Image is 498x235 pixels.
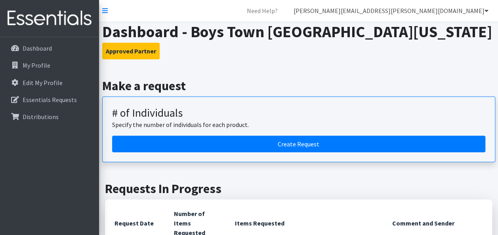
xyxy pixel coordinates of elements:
p: Edit My Profile [23,79,63,87]
h1: Dashboard - Boys Town [GEOGRAPHIC_DATA][US_STATE] [102,22,495,41]
p: Dashboard [23,44,52,52]
a: [PERSON_NAME][EMAIL_ADDRESS][PERSON_NAME][DOMAIN_NAME] [287,3,495,19]
p: Distributions [23,113,59,121]
a: My Profile [3,57,96,73]
h3: # of Individuals [112,106,485,120]
a: Create a request by number of individuals [112,136,485,152]
h2: Requests In Progress [105,181,492,196]
a: Essentials Requests [3,92,96,108]
a: Need Help? [240,3,284,19]
button: Approved Partner [102,43,160,59]
p: Essentials Requests [23,96,77,104]
h2: Make a request [102,78,495,93]
a: Dashboard [3,40,96,56]
p: Specify the number of individuals for each product. [112,120,485,129]
a: Edit My Profile [3,75,96,91]
img: HumanEssentials [3,5,96,32]
a: Distributions [3,109,96,125]
p: My Profile [23,61,50,69]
